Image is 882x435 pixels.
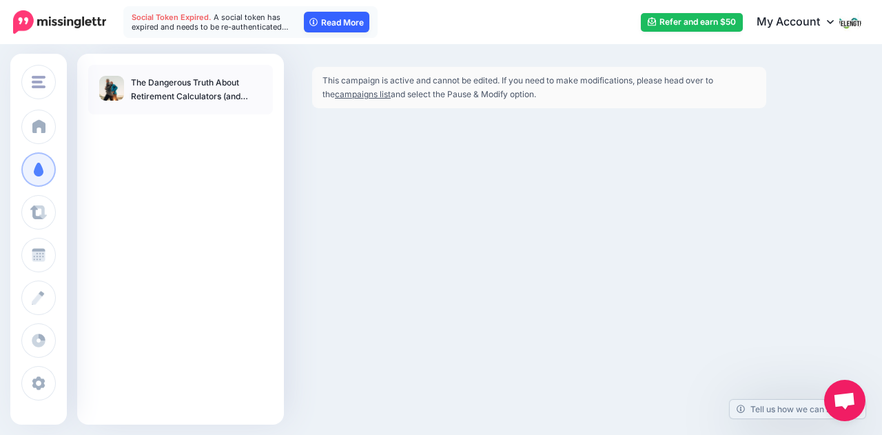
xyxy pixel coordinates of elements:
[32,76,45,88] img: menu.png
[304,12,369,32] a: Read More
[131,76,262,103] p: The Dangerous Truth About Retirement Calculators (and What to Trust Instead)
[132,12,289,32] span: A social token has expired and needs to be re-authenticated…
[132,12,212,22] span: Social Token Expired.
[335,89,391,99] a: campaigns list
[743,6,861,39] a: My Account
[99,76,124,101] img: 0dc0f94298400e4a5b92ceaa15ed47d9_thumb.jpg
[641,13,743,32] a: Refer and earn $50
[13,10,106,34] img: Missinglettr
[312,67,766,108] div: This campaign is active and cannot be edited. If you need to make modifications, please head over...
[824,380,865,421] a: Open chat
[730,400,865,418] a: Tell us how we can improve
